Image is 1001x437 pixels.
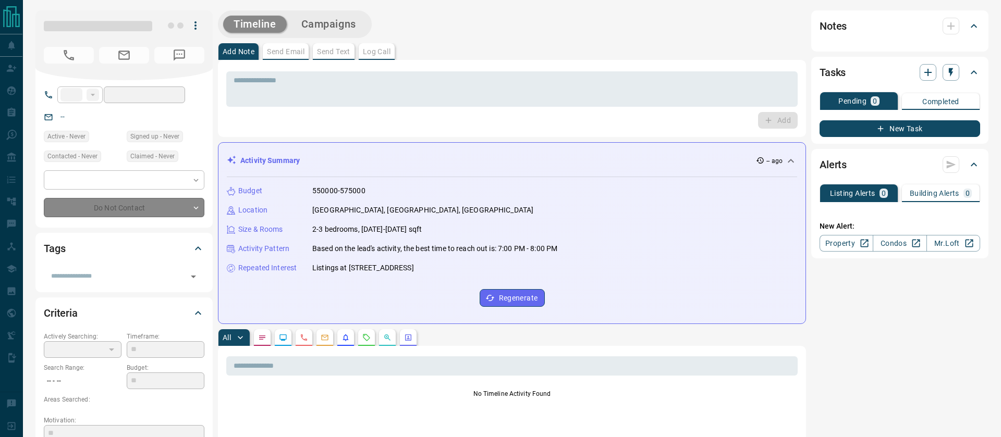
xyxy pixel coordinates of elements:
[820,60,980,85] div: Tasks
[312,263,414,273] p: Listings at [STREET_ADDRESS]
[404,333,412,342] svg: Agent Actions
[127,332,204,341] p: Timeframe:
[60,113,65,121] a: --
[312,243,557,254] p: Based on the lead's activity, the best time to reach out is: 7:00 PM - 8:00 PM
[820,156,847,173] h2: Alerts
[966,190,970,197] p: 0
[226,389,798,398] p: No Timeline Activity Found
[910,190,959,197] p: Building Alerts
[154,47,204,64] span: No Number
[820,221,980,232] p: New Alert:
[227,151,797,170] div: Activity Summary-- ago
[44,395,204,404] p: Areas Searched:
[240,155,300,166] p: Activity Summary
[44,301,204,326] div: Criteria
[44,416,204,425] p: Motivation:
[820,120,980,137] button: New Task
[279,333,287,342] svg: Lead Browsing Activity
[99,47,149,64] span: No Email
[44,372,121,390] p: -- - --
[882,190,886,197] p: 0
[223,16,287,33] button: Timeline
[480,289,545,307] button: Regenerate
[820,152,980,177] div: Alerts
[44,47,94,64] span: No Number
[312,205,533,216] p: [GEOGRAPHIC_DATA], [GEOGRAPHIC_DATA], [GEOGRAPHIC_DATA]
[47,131,86,142] span: Active - Never
[838,97,866,105] p: Pending
[291,16,367,33] button: Campaigns
[383,333,392,342] svg: Opportunities
[130,131,179,142] span: Signed up - Never
[873,235,926,252] a: Condos
[238,224,283,235] p: Size & Rooms
[130,151,175,161] span: Claimed - Never
[820,235,873,252] a: Property
[238,185,262,196] p: Budget
[820,18,847,34] h2: Notes
[47,151,97,161] span: Contacted - Never
[223,334,231,341] p: All
[238,263,297,273] p: Repeated Interest
[44,332,121,341] p: Actively Searching:
[300,333,308,342] svg: Calls
[362,333,371,342] svg: Requests
[258,333,266,342] svg: Notes
[766,156,783,166] p: -- ago
[127,363,204,372] p: Budget:
[44,236,204,261] div: Tags
[922,98,959,105] p: Completed
[44,240,65,257] h2: Tags
[321,333,329,342] svg: Emails
[44,363,121,372] p: Search Range:
[186,269,201,284] button: Open
[44,305,78,321] h2: Criteria
[238,243,289,254] p: Activity Pattern
[44,198,204,217] div: Do Not Contact
[223,48,254,55] p: Add Note
[820,14,980,39] div: Notes
[238,205,267,216] p: Location
[341,333,350,342] svg: Listing Alerts
[926,235,980,252] a: Mr.Loft
[830,190,875,197] p: Listing Alerts
[312,185,365,196] p: 550000-575000
[873,97,877,105] p: 0
[820,64,846,81] h2: Tasks
[312,224,422,235] p: 2-3 bedrooms, [DATE]-[DATE] sqft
